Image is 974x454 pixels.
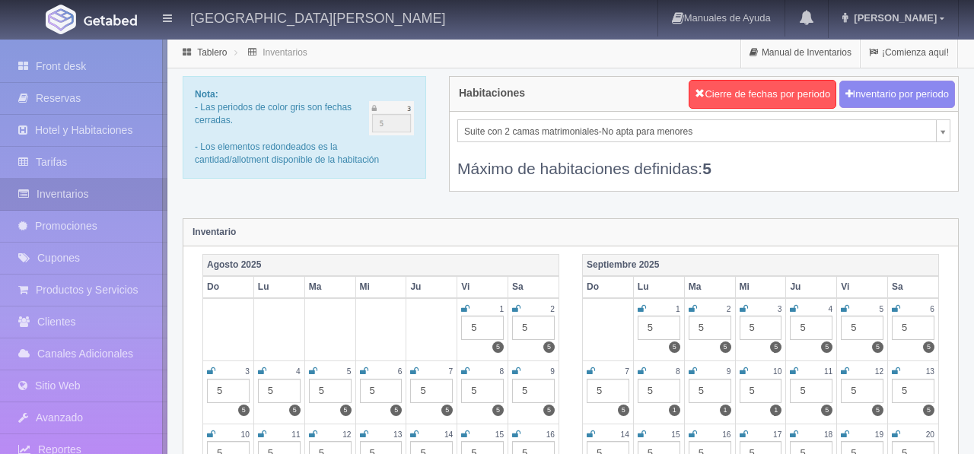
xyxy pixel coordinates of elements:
small: 20 [926,430,934,439]
small: 11 [824,367,832,376]
label: 1 [770,405,781,416]
h4: Habitaciones [459,87,525,99]
small: 14 [621,430,629,439]
small: 7 [625,367,629,376]
th: Vi [837,276,888,298]
div: 5 [841,316,883,340]
small: 2 [727,305,731,313]
th: Ju [786,276,837,298]
label: 5 [238,405,250,416]
b: Nota: [195,89,218,100]
div: 5 [892,316,934,340]
th: Agosto 2025 [203,254,559,276]
a: Suite con 2 camas matrimoniales-No apta para menores [457,119,950,142]
label: 5 [618,405,629,416]
th: Vi [457,276,508,298]
div: 5 [309,379,352,403]
div: 5 [360,379,403,403]
img: Getabed [46,5,76,34]
label: 5 [390,405,402,416]
a: Inventarios [263,47,307,58]
small: 9 [727,367,731,376]
small: 5 [879,305,883,313]
div: 5 [790,379,832,403]
small: 13 [926,367,934,376]
a: ¡Comienza aquí! [861,38,957,68]
img: cutoff.png [369,101,414,135]
button: Inventario por periodo [839,81,955,109]
th: Do [583,276,634,298]
small: 13 [393,430,402,439]
th: Lu [253,276,304,298]
div: 5 [461,316,504,340]
small: 10 [773,367,781,376]
div: 5 [410,379,453,403]
small: 19 [875,430,883,439]
label: 5 [872,405,883,416]
small: 17 [773,430,781,439]
div: 5 [587,379,629,403]
div: Máximo de habitaciones definidas: [457,142,950,179]
label: 5 [770,341,781,353]
small: 12 [875,367,883,376]
th: Sa [888,276,939,298]
th: Sa [508,276,559,298]
div: 5 [689,379,731,403]
small: 3 [778,305,782,313]
small: 16 [546,430,555,439]
div: 5 [512,379,555,403]
a: Manual de Inventarios [741,38,860,68]
div: 5 [740,316,782,340]
th: Ma [684,276,735,298]
th: Ma [304,276,355,298]
small: 2 [550,305,555,313]
label: 1 [720,405,731,416]
div: - Las periodos de color gris son fechas cerradas. - Los elementos redondeados es la cantidad/allo... [183,76,426,179]
label: 5 [543,405,555,416]
div: 5 [841,379,883,403]
div: 5 [258,379,301,403]
span: [PERSON_NAME] [850,12,937,24]
small: 6 [398,367,403,376]
small: 8 [499,367,504,376]
label: 5 [923,341,934,353]
div: 5 [689,316,731,340]
h4: [GEOGRAPHIC_DATA][PERSON_NAME] [190,8,445,27]
div: 5 [461,379,504,403]
small: 18 [824,430,832,439]
div: 5 [512,316,555,340]
div: 5 [740,379,782,403]
label: 5 [340,405,352,416]
img: Getabed [84,14,137,26]
label: 5 [669,341,680,353]
small: 7 [449,367,454,376]
small: 16 [722,430,730,439]
label: 5 [821,405,832,416]
label: 5 [492,405,504,416]
small: 12 [342,430,351,439]
small: 1 [676,305,680,313]
small: 5 [347,367,352,376]
small: 15 [671,430,680,439]
label: 5 [492,341,504,353]
label: 5 [289,405,301,416]
small: 11 [291,430,300,439]
div: 5 [892,379,934,403]
label: 5 [923,405,934,416]
label: 5 [821,341,832,353]
label: 5 [720,341,731,353]
label: 5 [543,341,555,353]
strong: Inventario [193,227,236,237]
small: 10 [241,430,250,439]
small: 1 [499,305,504,313]
span: Suite con 2 camas matrimoniales-No apta para menores [464,120,930,143]
button: Cierre de fechas por periodo [689,80,836,109]
th: Lu [633,276,684,298]
th: Septiembre 2025 [583,254,939,276]
b: 5 [702,160,711,177]
label: 1 [669,405,680,416]
div: 5 [638,379,680,403]
th: Do [203,276,254,298]
th: Mi [735,276,786,298]
small: 15 [495,430,504,439]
